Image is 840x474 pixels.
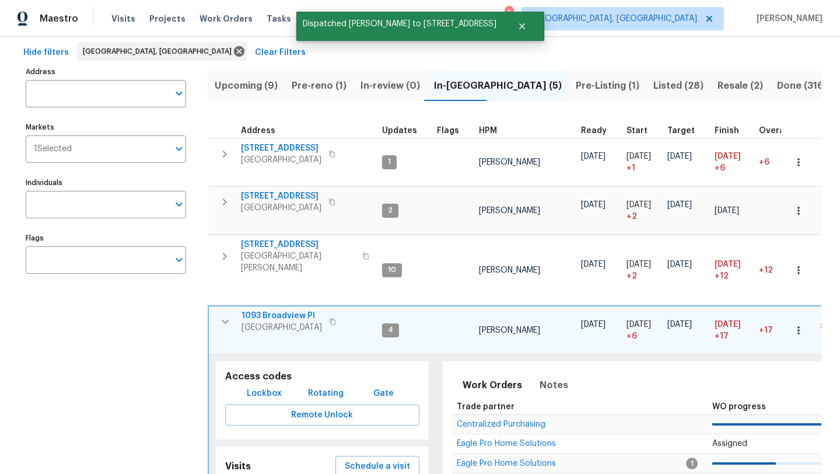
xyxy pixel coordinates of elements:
[626,330,637,342] span: + 6
[777,78,827,94] span: Done (316)
[479,326,540,334] span: [PERSON_NAME]
[345,459,410,474] span: Schedule a visit
[241,154,321,166] span: [GEOGRAPHIC_DATA]
[754,138,804,186] td: 6 day(s) past target finish date
[622,138,663,186] td: Project started 1 days late
[241,250,355,274] span: [GEOGRAPHIC_DATA][PERSON_NAME]
[434,78,562,94] span: In-[GEOGRAPHIC_DATA] (5)
[581,127,607,135] span: Ready
[308,386,344,401] span: Rotating
[715,270,729,282] span: +12
[457,421,545,428] a: Centralized Purchasing
[667,201,692,209] span: [DATE]
[715,260,741,269] span: [DATE]
[225,371,419,383] h5: Access codes
[437,127,459,135] span: Flags
[710,306,754,354] td: Scheduled to finish 17 day(s) late
[26,124,186,131] label: Markets
[710,235,754,305] td: Scheduled to finish 12 day(s) late
[754,306,804,354] td: 17 day(s) past target finish date
[457,460,556,467] a: Eagle Pro Home Solutions
[463,377,522,393] span: Work Orders
[296,12,503,36] span: Dispatched [PERSON_NAME] to [STREET_ADDRESS]
[712,403,766,411] span: WO progress
[715,207,739,215] span: [DATE]
[503,15,541,38] button: Close
[626,152,651,161] span: [DATE]
[626,162,635,174] span: + 1
[715,127,739,135] span: Finish
[505,7,513,19] div: 3
[225,405,419,426] button: Remote Unlock
[667,127,705,135] div: Target renovation project end date
[365,383,402,405] button: Gate
[383,205,397,215] span: 2
[242,322,322,333] span: [GEOGRAPHIC_DATA]
[19,42,73,64] button: Hide filters
[479,266,540,274] span: [PERSON_NAME]
[171,196,187,212] button: Open
[40,13,78,25] span: Maestro
[626,211,637,222] span: + 2
[247,386,282,401] span: Lockbox
[667,152,692,161] span: [DATE]
[83,46,236,57] span: [GEOGRAPHIC_DATA], [GEOGRAPHIC_DATA]
[653,78,703,94] span: Listed (28)
[383,265,401,275] span: 10
[717,78,763,94] span: Resale (2)
[457,440,556,448] span: Eagle Pro Home Solutions
[292,78,346,94] span: Pre-reno (1)
[235,408,410,423] span: Remote Unlock
[171,85,187,102] button: Open
[360,78,420,94] span: In-review (0)
[242,310,322,322] span: 1093 Broadview Pl
[531,13,697,25] span: [GEOGRAPHIC_DATA], [GEOGRAPHIC_DATA]
[759,326,773,334] span: +17
[241,127,275,135] span: Address
[26,179,186,186] label: Individuals
[457,420,545,428] span: Centralized Purchasing
[581,201,605,209] span: [DATE]
[241,239,355,250] span: [STREET_ADDRESS]
[26,68,186,75] label: Address
[754,235,804,305] td: 12 day(s) past target finish date
[370,386,398,401] span: Gate
[581,260,605,269] span: [DATE]
[759,127,800,135] div: Days past target finish date
[715,162,725,174] span: +6
[686,458,698,469] span: 1
[581,127,617,135] div: Earliest renovation start date (first business day after COE or Checkout)
[457,403,514,411] span: Trade partner
[759,127,789,135] span: Overall
[715,127,750,135] div: Projected renovation finish date
[215,78,278,94] span: Upcoming (9)
[622,235,663,305] td: Project started 2 days late
[149,13,185,25] span: Projects
[383,325,398,335] span: 4
[540,377,568,393] span: Notes
[759,158,769,166] span: +6
[171,141,187,157] button: Open
[667,320,692,329] span: [DATE]
[622,187,663,235] td: Project started 2 days late
[715,330,729,342] span: +17
[752,13,822,25] span: [PERSON_NAME]
[479,127,497,135] span: HPM
[241,202,321,214] span: [GEOGRAPHIC_DATA]
[242,383,286,405] button: Lockbox
[626,127,647,135] span: Start
[111,13,135,25] span: Visits
[479,207,540,215] span: [PERSON_NAME]
[267,15,291,23] span: Tasks
[710,138,754,186] td: Scheduled to finish 6 day(s) late
[34,144,72,154] span: 1 Selected
[457,440,556,447] a: Eagle Pro Home Solutions
[622,306,663,354] td: Project started 6 days late
[241,142,321,154] span: [STREET_ADDRESS]
[241,190,321,202] span: [STREET_ADDRESS]
[303,383,348,405] button: Rotating
[255,46,306,60] span: Clear Filters
[715,152,741,161] span: [DATE]
[171,252,187,268] button: Open
[581,320,605,329] span: [DATE]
